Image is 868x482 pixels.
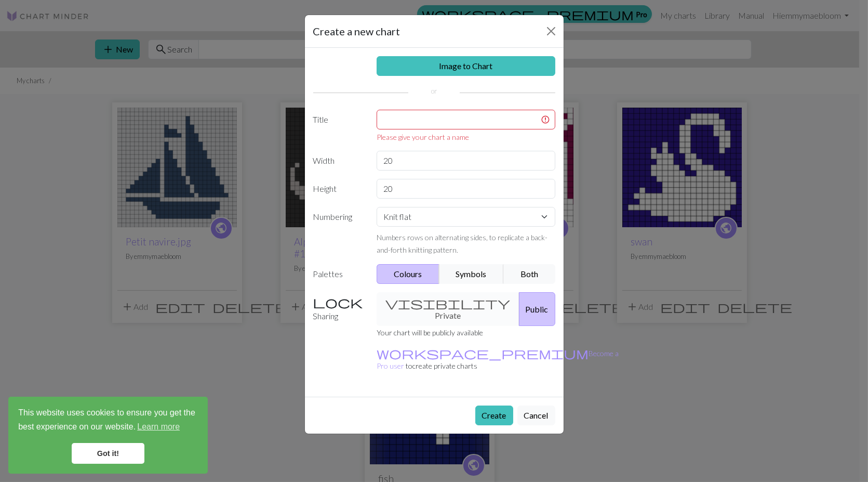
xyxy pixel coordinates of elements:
[307,110,371,142] label: Title
[377,328,483,337] small: Your chart will be publicly available
[307,151,371,171] label: Width
[313,23,400,39] h5: Create a new chart
[475,406,513,425] button: Create
[72,443,144,464] a: dismiss cookie message
[439,264,504,284] button: Symbols
[377,349,619,370] a: Become a Pro user
[377,132,555,142] div: Please give your chart a name
[18,407,198,435] span: This website uses cookies to ensure you get the best experience on our website.
[377,349,619,370] small: to create private charts
[377,56,555,76] a: Image to Chart
[543,23,559,40] button: Close
[307,179,371,199] label: Height
[377,346,589,360] span: workspace_premium
[503,264,555,284] button: Both
[307,292,371,326] label: Sharing
[377,264,439,284] button: Colours
[136,419,181,435] a: learn more about cookies
[517,406,555,425] button: Cancel
[307,264,371,284] label: Palettes
[519,292,555,326] button: Public
[8,397,208,474] div: cookieconsent
[307,207,371,256] label: Numbering
[377,233,547,254] small: Numbers rows on alternating sides, to replicate a back-and-forth knitting pattern.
